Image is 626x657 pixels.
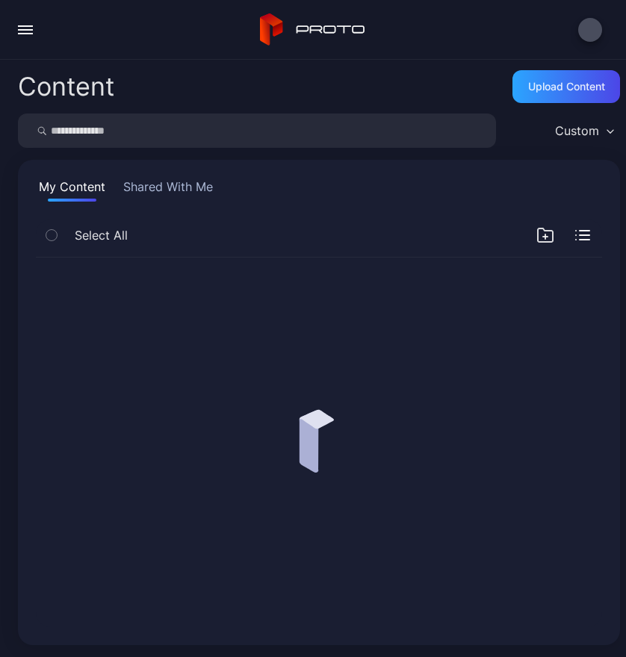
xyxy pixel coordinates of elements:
[512,70,620,103] button: Upload Content
[36,178,108,202] button: My Content
[75,226,128,244] span: Select All
[18,74,114,99] div: Content
[555,123,599,138] div: Custom
[548,113,620,148] button: Custom
[120,178,216,202] button: Shared With Me
[528,81,605,93] div: Upload Content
